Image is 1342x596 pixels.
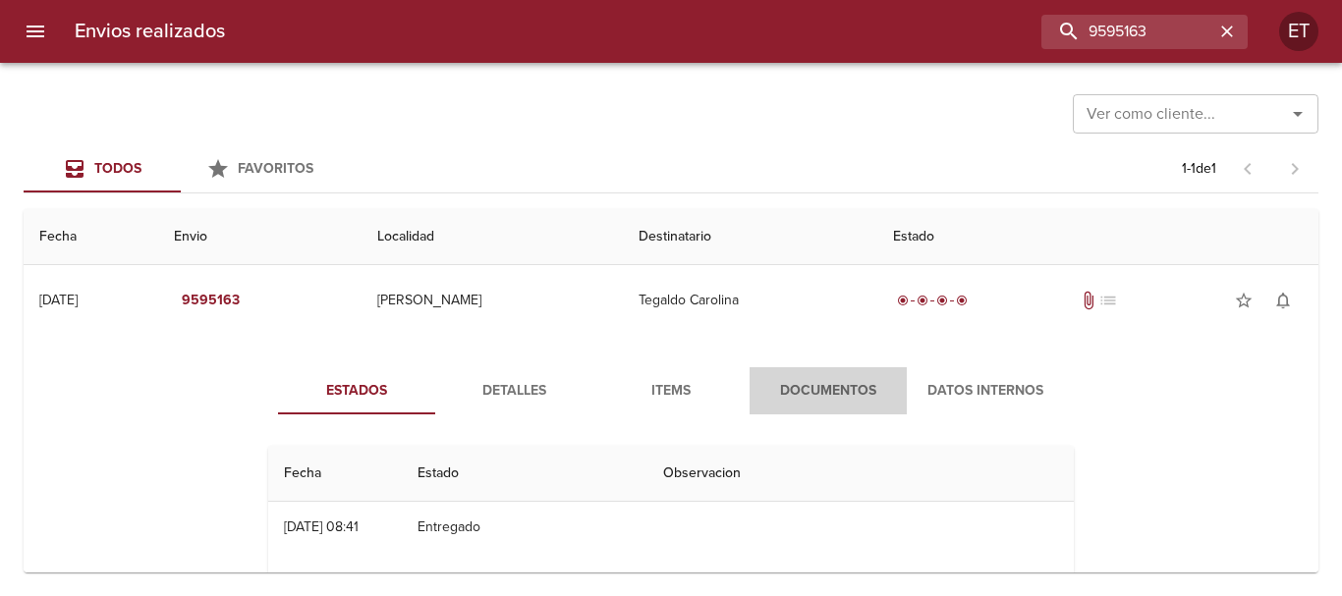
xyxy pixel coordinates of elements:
[936,295,948,306] span: radio_button_checked
[956,295,968,306] span: radio_button_checked
[24,145,338,192] div: Tabs Envios
[238,160,313,177] span: Favoritos
[623,209,877,265] th: Destinatario
[158,209,362,265] th: Envio
[877,209,1318,265] th: Estado
[1224,281,1263,320] button: Agregar a favoritos
[761,379,895,404] span: Documentos
[12,8,59,55] button: menu
[604,379,738,404] span: Items
[647,446,1074,502] th: Observacion
[893,291,972,310] div: Entregado
[39,292,78,308] div: [DATE]
[1079,291,1098,310] span: Tiene documentos adjuntos
[174,283,248,319] button: 9595163
[94,160,141,177] span: Todos
[284,569,363,586] div: [DATE] 07:00
[1234,291,1254,310] span: star_border
[1098,291,1118,310] span: No tiene pedido asociado
[447,379,581,404] span: Detalles
[290,379,423,404] span: Estados
[182,289,240,313] em: 9595163
[1041,15,1214,49] input: buscar
[402,502,646,553] td: Entregado
[402,446,646,502] th: Estado
[1279,12,1318,51] div: ET
[362,209,623,265] th: Localidad
[75,16,225,47] h6: Envios realizados
[1182,159,1216,179] p: 1 - 1 de 1
[284,518,359,535] div: [DATE] 08:41
[919,379,1052,404] span: Datos Internos
[897,295,909,306] span: radio_button_checked
[917,295,928,306] span: radio_button_checked
[1284,100,1312,128] button: Abrir
[278,367,1064,414] div: Tabs detalle de guia
[24,209,158,265] th: Fecha
[1273,291,1293,310] span: notifications_none
[268,446,402,502] th: Fecha
[623,265,877,336] td: Tegaldo Carolina
[362,265,623,336] td: [PERSON_NAME]
[1263,281,1303,320] button: Activar notificaciones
